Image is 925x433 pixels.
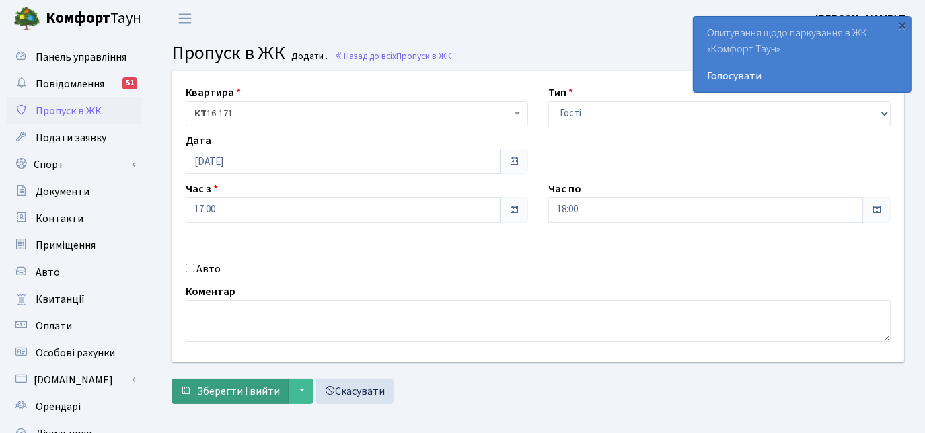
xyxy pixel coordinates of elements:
[36,238,96,253] span: Приміщення
[7,71,141,97] a: Повідомлення51
[7,97,141,124] a: Пропуск в ЖК
[548,181,581,197] label: Час по
[7,151,141,178] a: Спорт
[896,18,910,32] div: ×
[334,50,451,63] a: Назад до всіхПропуск в ЖК
[548,85,573,101] label: Тип
[36,130,106,145] span: Подати заявку
[289,51,328,63] small: Додати .
[396,50,451,63] span: Пропуск в ЖК
[46,7,141,30] span: Таун
[186,101,528,126] span: <b>КТ</b>&nbsp;&nbsp;&nbsp;&nbsp;16-171
[7,205,141,232] a: Контакти
[694,17,911,92] div: Опитування щодо паркування в ЖК «Комфорт Таун»
[36,50,126,65] span: Панель управління
[172,379,289,404] button: Зберегти і вийти
[7,44,141,71] a: Панель управління
[46,7,110,29] b: Комфорт
[815,11,909,27] a: [PERSON_NAME] П.
[36,265,60,280] span: Авто
[7,124,141,151] a: Подати заявку
[186,284,235,300] label: Коментар
[316,379,394,404] a: Скасувати
[186,85,241,101] label: Квартира
[7,393,141,420] a: Орендарі
[36,211,83,226] span: Контакти
[194,107,207,120] b: КТ
[7,366,141,393] a: [DOMAIN_NAME]
[7,286,141,313] a: Квитанції
[7,313,141,340] a: Оплати
[36,399,81,414] span: Орендарі
[36,184,89,199] span: Документи
[7,259,141,286] a: Авто
[197,384,280,399] span: Зберегти і вийти
[7,178,141,205] a: Документи
[36,292,85,307] span: Квитанції
[36,346,115,360] span: Особові рахунки
[36,104,102,118] span: Пропуск в ЖК
[36,77,104,91] span: Повідомлення
[172,40,285,67] span: Пропуск в ЖК
[815,11,909,26] b: [PERSON_NAME] П.
[707,68,897,84] a: Голосувати
[36,319,72,333] span: Оплати
[196,261,221,277] label: Авто
[7,340,141,366] a: Особові рахунки
[13,5,40,32] img: logo.png
[7,232,141,259] a: Приміщення
[194,107,511,120] span: <b>КТ</b>&nbsp;&nbsp;&nbsp;&nbsp;16-171
[186,181,218,197] label: Час з
[186,132,211,149] label: Дата
[168,7,202,30] button: Переключити навігацію
[122,77,137,89] div: 51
